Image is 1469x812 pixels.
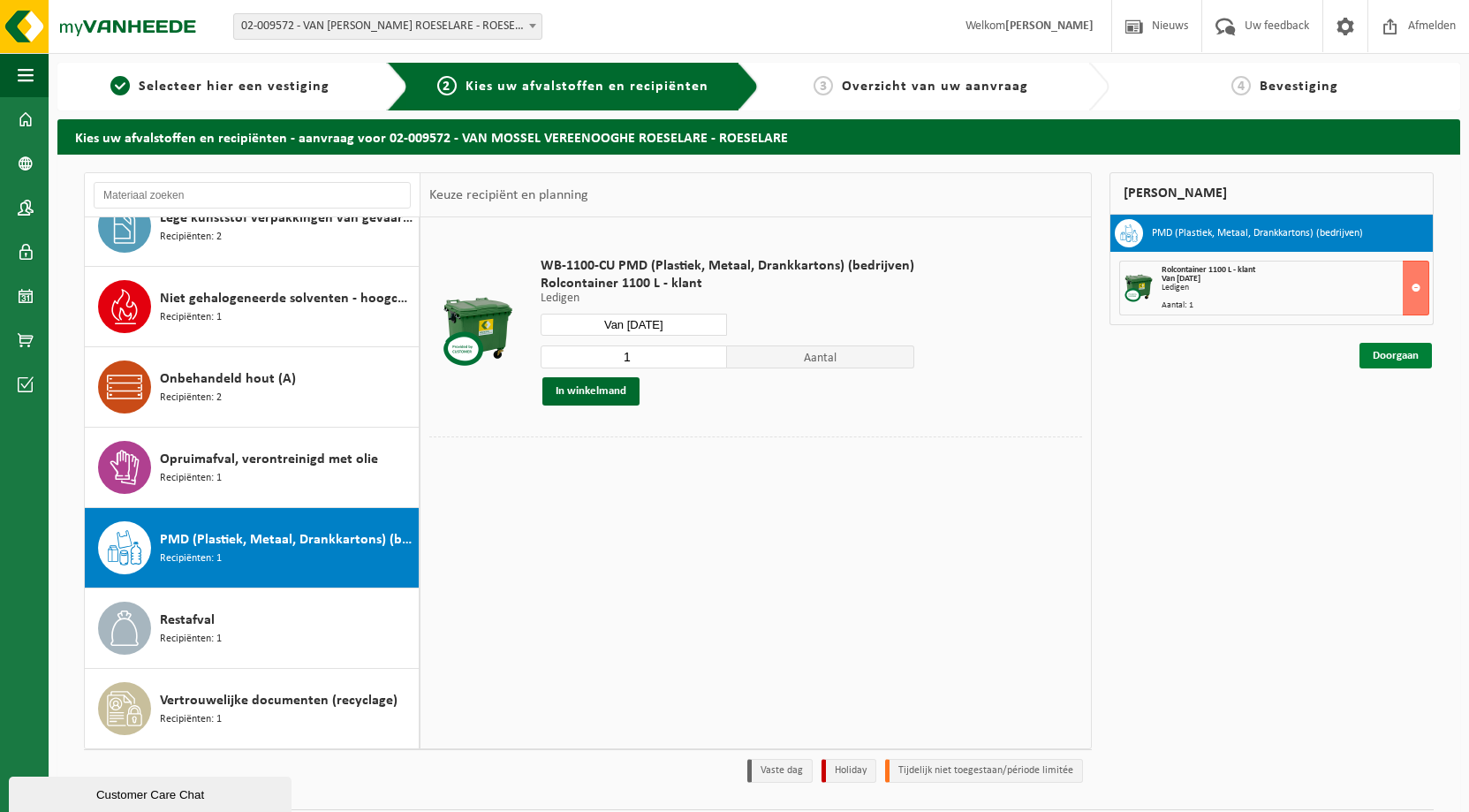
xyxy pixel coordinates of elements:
[814,76,833,95] span: 3
[1152,219,1363,247] h3: PMD (Plastiek, Metaal, Drankkartons) (bedrijven)
[160,470,222,487] span: Recipiënten: 1
[160,550,222,567] span: Recipiënten: 1
[1231,76,1251,95] span: 4
[160,631,222,648] span: Recipiënten: 1
[160,529,414,550] span: PMD (Plastiek, Metaal, Drankkartons) (bedrijven)
[85,267,420,347] button: Niet gehalogeneerde solventen - hoogcalorisch in IBC Recipiënten: 1
[160,208,414,229] span: Lege kunststof verpakkingen van gevaarlijke stoffen
[541,314,728,336] input: Selecteer datum
[542,377,640,406] button: In winkelmand
[727,345,914,368] span: Aantal
[139,80,329,94] span: Selecteer hier een vestiging
[1162,284,1428,292] div: Ledigen
[160,449,378,470] span: Opruimafval, verontreinigd met olie
[1162,265,1255,275] span: Rolcontainer 1100 L - klant
[1162,301,1428,310] div: Aantal: 1
[541,257,914,275] span: WB-1100-CU PMD (Plastiek, Metaal, Drankkartons) (bedrijven)
[160,610,215,631] span: Restafval
[1359,343,1432,368] a: Doorgaan
[85,508,420,588] button: PMD (Plastiek, Metaal, Drankkartons) (bedrijven) Recipiënten: 1
[1260,80,1338,94] span: Bevestiging
[160,368,296,390] span: Onbehandeld hout (A)
[85,428,420,508] button: Opruimafval, verontreinigd met olie Recipiënten: 1
[541,292,914,305] p: Ledigen
[1109,172,1434,215] div: [PERSON_NAME]
[57,119,1460,154] h2: Kies uw afvalstoffen en recipiënten - aanvraag voor 02-009572 - VAN MOSSEL VEREENOOGHE ROESELARE ...
[85,347,420,428] button: Onbehandeld hout (A) Recipiënten: 2
[160,390,222,406] span: Recipiënten: 2
[66,76,373,97] a: 1Selecteer hier een vestiging
[160,711,222,728] span: Recipiënten: 1
[9,773,295,812] iframe: chat widget
[233,13,542,40] span: 02-009572 - VAN MOSSEL VEREENOOGHE ROESELARE - ROESELARE
[94,182,411,209] input: Materiaal zoeken
[160,309,222,326] span: Recipiënten: 1
[85,186,420,267] button: Lege kunststof verpakkingen van gevaarlijke stoffen Recipiënten: 2
[1162,274,1200,284] strong: Van [DATE]
[160,288,414,309] span: Niet gehalogeneerde solventen - hoogcalorisch in IBC
[747,759,813,783] li: Vaste dag
[822,759,876,783] li: Holiday
[541,275,914,292] span: Rolcontainer 1100 L - klant
[85,669,420,748] button: Vertrouwelijke documenten (recyclage) Recipiënten: 1
[842,80,1028,94] span: Overzicht van uw aanvraag
[466,80,708,94] span: Kies uw afvalstoffen en recipiënten
[885,759,1083,783] li: Tijdelijk niet toegestaan/période limitée
[160,229,222,246] span: Recipiënten: 2
[420,173,597,217] div: Keuze recipiënt en planning
[160,690,398,711] span: Vertrouwelijke documenten (recyclage)
[85,588,420,669] button: Restafval Recipiënten: 1
[1005,19,1094,33] strong: [PERSON_NAME]
[110,76,130,95] span: 1
[234,14,541,39] span: 02-009572 - VAN MOSSEL VEREENOOGHE ROESELARE - ROESELARE
[437,76,457,95] span: 2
